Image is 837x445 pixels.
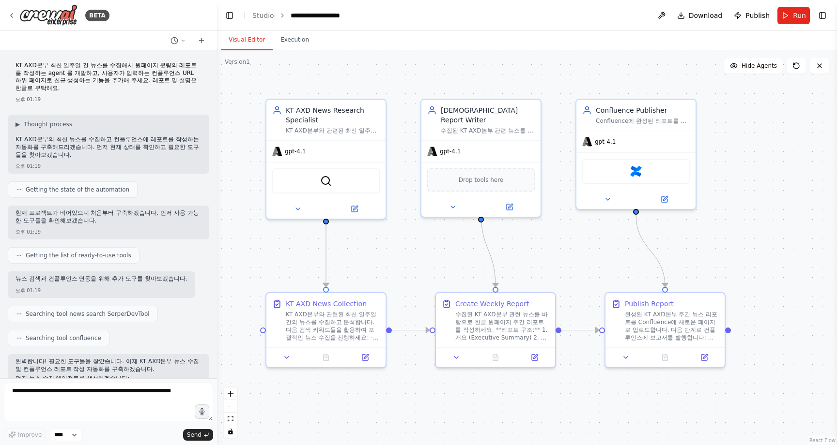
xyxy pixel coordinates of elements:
button: Open in side panel [327,203,382,215]
button: Open in side panel [518,352,551,363]
img: Confluence [630,165,642,177]
span: Getting the state of the automation [26,186,129,193]
div: Version 1 [225,58,250,66]
button: ▶Thought process [15,120,72,128]
div: 수집된 KT AXD본부 관련 뉴스를 바탕으로 원페이지 분량의 체계적이고 읽기 쉬운 한글 리포트를 작성합니다. 리포트는 다음 구조로 구성됩니다: 1) 개요, 2) 주요 뉴스 하... [441,127,535,134]
button: zoom out [224,400,237,413]
div: Publish Report완성된 KT AXD본부 주간 뉴스 리포트를 Confluence에 새로운 페이지로 업로드합니다. 다음 단계로 컨플루언스에 보고서를 발행합니다: 먼저 {... [604,292,726,368]
button: Open in side panel [637,193,692,205]
p: 먼저 뉴스 수집 에이전트를 생성하겠습니다: [15,375,201,383]
div: Create Weekly Report수집된 KT AXD본부 관련 뉴스를 바탕으로 한글 원페이지 주간 리포트를 작성하세요. **리포트 구조:** 1. 개요 (Executive ... [435,292,556,368]
p: KT AXD본부 최신 일주일 간 뉴스를 수집해서 원페이지 분량의 레포트를 작성하는 agent 를 개발하고, 사용자가 입력하는 컨플루언스 URL 하위 페이지로 신규 생성하는 기... [15,62,201,92]
p: KT AXD본부의 최신 뉴스를 수집하고 컨플루언스에 레포트를 작성하는 자동화를 구축해드리겠습니다. 먼저 현재 상태를 확인하고 필요한 도구들을 찾아보겠습니다. [15,136,201,159]
button: fit view [224,413,237,425]
span: Getting the list of ready-to-use tools [26,252,131,259]
button: Improve [4,429,46,441]
span: gpt-4.1 [285,148,306,155]
span: Publish [745,11,770,20]
g: Edge from d8e08050-a7fd-4f23-9ff6-82cd2e41b49a to 8aa11d64-0376-48ab-9381-8722552f0dd6 [631,215,670,287]
span: Hide Agents [742,62,777,70]
div: 오후 01:19 [15,287,187,294]
div: KT AXD본부와 관련된 최신 일주일간의 뉴스를 수집하고 분석합니다. 다음 검색 키워드들을 활용하여 포괄적인 뉴스 수집을 진행하세요: - "KT AXD본부" - "KT AI ... [286,311,380,341]
div: KT AXD News Collection [286,299,367,309]
button: Hide left sidebar [223,9,236,22]
g: Edge from 18da2ae2-8d1a-4696-9dba-9fdd1c62f1f5 to e4d4a4fb-7458-4509-9f52-89a517c3c21d [321,224,331,287]
div: Confluence Publisher [596,105,690,115]
button: Start a new chat [194,35,209,46]
nav: breadcrumb [252,11,340,20]
div: [DEMOGRAPHIC_DATA] Report Writer [441,105,535,125]
div: Confluence에 완성된 리포트를 정확하게 업로드하여 새로운 페이지를 생성합니다. title, body, parent_url 매개변수를 올바르게 전달하여 성공적으로 페이지... [596,117,690,125]
span: gpt-4.1 [440,148,461,155]
button: Run [777,7,810,24]
button: Hide Agents [724,58,783,74]
p: 현재 프로젝트가 비어있으니 처음부터 구축하겠습니다. 먼저 사용 가능한 도구들을 확인해보겠습니다. [15,209,201,224]
span: gpt-4.1 [595,138,616,146]
button: Click to speak your automation idea [195,404,209,419]
div: Create Weekly Report [455,299,529,309]
g: Edge from 2095b78a-6852-4f1d-815e-c73475e5419a to 958b412d-9776-4d1e-9045-cc41fba27477 [476,213,500,287]
div: React Flow controls [224,387,237,438]
div: 완성된 KT AXD본부 주간 뉴스 리포트를 Confluence에 새로운 페이지로 업로드합니다. 다음 단계로 컨플루언스에 보고서를 발행합니다: 먼저 {confluence_spa... [625,311,719,341]
p: 뉴스 검색과 컨플루언스 연동을 위해 추가 도구를 찾아보겠습니다. [15,275,187,283]
button: Visual Editor [221,30,273,50]
button: Show right sidebar [816,9,829,22]
div: Confluence PublisherConfluence에 완성된 리포트를 정확하게 업로드하여 새로운 페이지를 생성합니다. title, body, parent_url 매개변수를... [575,99,697,210]
button: Send [183,429,213,441]
p: 완벽합니다! 필요한 도구들을 찾았습니다. 이제 KT AXD본부 뉴스 수집 및 컨플루언스 레포트 작성 자동화를 구축하겠습니다. [15,358,201,373]
span: Thought process [24,120,72,128]
div: 수집된 KT AXD본부 관련 뉴스를 바탕으로 한글 원페이지 주간 리포트를 작성하세요. **리포트 구조:** 1. 개요 (Executive Summary) 2. 주요 뉴스 하이... [455,311,549,341]
span: Download [689,11,723,20]
div: KT AXD News Research Specialist [286,105,380,125]
span: Searching tool confluence [26,334,101,342]
span: Drop tools here [459,175,504,185]
button: Switch to previous chat [167,35,190,46]
div: KT AXD News Research SpecialistKT AXD본부와 관련된 최신 일주일간의 뉴스를 체계적으로 수집하고 분석하여 핵심 정보를 정리합니다. 중요도와 관련성을... [265,99,387,220]
a: React Flow attribution [809,438,836,443]
div: 오후 01:19 [15,96,201,103]
button: No output available [306,352,347,363]
button: No output available [475,352,516,363]
button: zoom in [224,387,237,400]
button: Publish [730,7,774,24]
g: Edge from 958b412d-9776-4d1e-9045-cc41fba27477 to 8aa11d64-0376-48ab-9381-8722552f0dd6 [561,326,599,335]
span: Improve [18,431,42,439]
button: Execution [273,30,317,50]
div: KT AXD News CollectionKT AXD본부와 관련된 최신 일주일간의 뉴스를 수집하고 분석합니다. 다음 검색 키워드들을 활용하여 포괄적인 뉴스 수집을 진행하세요: ... [265,292,387,368]
div: BETA [85,10,109,21]
div: KT AXD본부와 관련된 최신 일주일간의 뉴스를 체계적으로 수집하고 분석하여 핵심 정보를 정리합니다. 중요도와 관련성을 기준으로 뉴스를 선별하고 요약합니다. [286,127,380,134]
div: 오후 01:19 [15,228,201,236]
button: Open in side panel [482,201,537,213]
button: toggle interactivity [224,425,237,438]
a: Studio [252,12,274,19]
span: ▶ [15,120,20,128]
span: Searching tool news search SerperDevTool [26,310,150,318]
button: Download [673,7,727,24]
g: Edge from e4d4a4fb-7458-4509-9f52-89a517c3c21d to 958b412d-9776-4d1e-9045-cc41fba27477 [392,326,430,335]
div: Publish Report [625,299,674,309]
div: [DEMOGRAPHIC_DATA] Report Writer수집된 KT AXD본부 관련 뉴스를 바탕으로 원페이지 분량의 체계적이고 읽기 쉬운 한글 리포트를 작성합니다. 리포트는... [420,99,542,218]
span: Send [187,431,201,439]
img: SerperDevTool [320,175,332,187]
img: Logo [19,4,77,26]
button: No output available [645,352,686,363]
span: Run [793,11,806,20]
div: 오후 01:19 [15,163,201,170]
button: Open in side panel [348,352,382,363]
button: Open in side panel [687,352,721,363]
